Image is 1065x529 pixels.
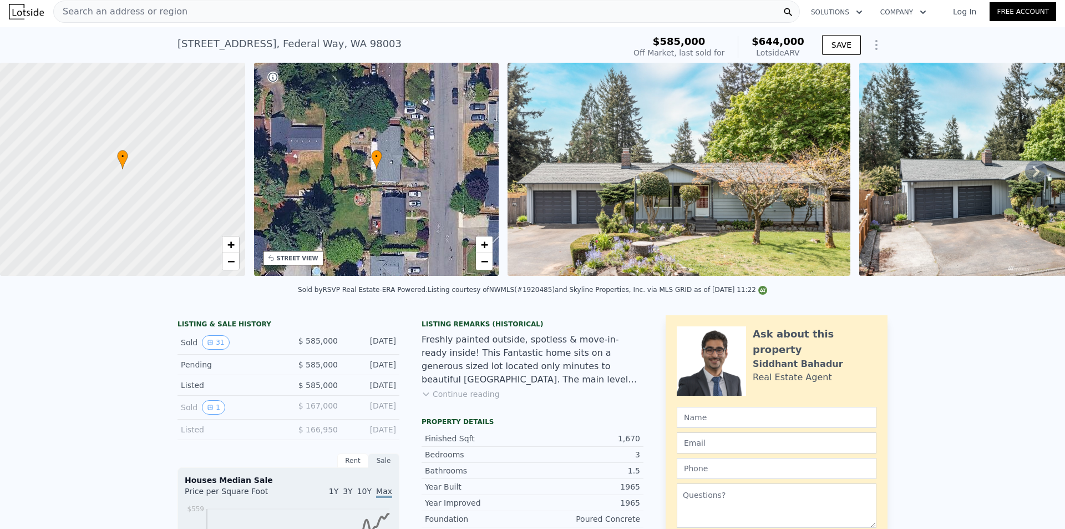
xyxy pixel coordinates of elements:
tspan: $559 [187,505,204,513]
div: [STREET_ADDRESS] , Federal Way , WA 98003 [177,36,402,52]
button: Company [871,2,935,22]
div: Property details [422,417,643,426]
div: Sold by RSVP Real Estate-ERA Powered . [298,286,428,294]
div: Listed [181,380,280,391]
a: Free Account [990,2,1056,21]
div: Bathrooms [425,465,532,476]
div: Sold [181,335,280,350]
img: Lotside [9,4,44,19]
div: Siddhant Bahadur [753,357,843,371]
div: Lotside ARV [752,47,804,58]
a: Zoom out [476,253,493,270]
div: Real Estate Agent [753,371,832,384]
span: 1Y [329,487,338,496]
div: [DATE] [347,424,396,435]
div: [DATE] [347,335,396,350]
a: Zoom in [476,236,493,253]
span: $ 585,000 [298,336,338,345]
div: 1.5 [532,465,640,476]
a: Zoom out [222,253,239,270]
button: View historical data [202,400,225,415]
span: $ 585,000 [298,360,338,369]
span: $ 166,950 [298,425,338,434]
div: Finished Sqft [425,433,532,444]
a: Zoom in [222,236,239,253]
div: Listing courtesy of NWMLS (#1920485) and Skyline Properties, Inc. via MLS GRID as of [DATE] 11:22 [428,286,767,294]
div: [DATE] [347,380,396,391]
div: Listed [181,424,280,435]
div: Poured Concrete [532,513,640,525]
div: LISTING & SALE HISTORY [177,320,399,331]
span: + [227,238,234,251]
span: − [481,254,488,268]
span: $ 167,000 [298,401,338,410]
input: Name [677,407,876,428]
div: • [117,150,128,169]
input: Email [677,432,876,454]
div: Sold [181,400,280,415]
button: Show Options [865,34,887,56]
img: NWMLS Logo [758,286,767,295]
div: Off Market, last sold for [633,47,724,58]
input: Phone [677,458,876,479]
span: + [481,238,488,251]
span: $ 585,000 [298,381,338,390]
span: $644,000 [752,36,804,47]
span: 3Y [343,487,352,496]
span: Max [376,487,392,498]
span: • [117,152,128,162]
div: • [371,150,382,169]
span: Search an address or region [54,5,187,18]
button: View historical data [202,335,229,350]
div: Year Built [425,481,532,492]
div: Freshly painted outside, spotless & move-in-ready inside! This Fantastic home sits on a generous ... [422,333,643,386]
div: Houses Median Sale [185,475,392,486]
span: 10Y [357,487,372,496]
span: • [371,152,382,162]
div: Foundation [425,513,532,525]
span: $585,000 [653,36,706,47]
div: [DATE] [347,359,396,370]
div: 1,670 [532,433,640,444]
div: Bedrooms [425,449,532,460]
div: 3 [532,449,640,460]
div: STREET VIEW [277,254,318,263]
button: Solutions [802,2,871,22]
button: Continue reading [422,389,500,400]
div: Pending [181,359,280,370]
div: Listing Remarks (Historical) [422,320,643,329]
div: 1965 [532,481,640,492]
img: Sale: 115304896 Parcel: 98209406 [508,63,850,276]
a: Log In [940,6,990,17]
div: 1965 [532,497,640,508]
div: Ask about this property [753,326,876,357]
div: Year Improved [425,497,532,508]
button: SAVE [822,35,861,55]
div: [DATE] [347,400,396,415]
div: Rent [337,454,368,468]
span: − [227,254,234,268]
div: Price per Square Foot [185,486,288,503]
div: Sale [368,454,399,468]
